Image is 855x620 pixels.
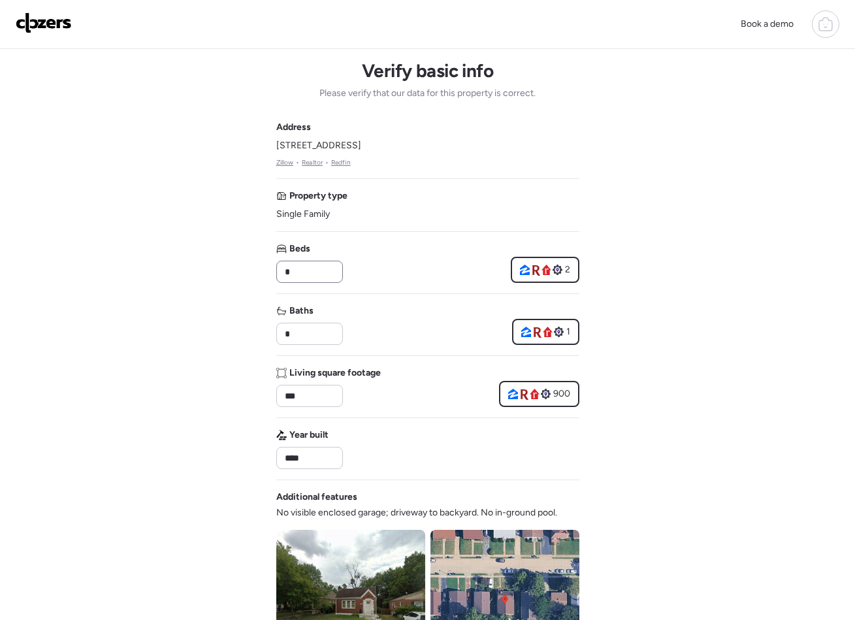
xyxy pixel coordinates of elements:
[325,157,329,168] span: •
[741,18,794,29] span: Book a demo
[16,12,72,33] img: Logo
[289,242,310,255] span: Beds
[289,189,347,203] span: Property type
[319,87,536,100] span: Please verify that our data for this property is correct.
[276,139,361,152] span: [STREET_ADDRESS]
[302,157,323,168] a: Realtor
[331,157,351,168] a: Redfin
[276,506,557,519] span: No visible enclosed garage; driveway to backyard. No in-ground pool.
[289,367,381,380] span: Living square footage
[276,208,330,221] span: Single Family
[362,59,493,82] h1: Verify basic info
[276,157,294,168] a: Zillow
[289,304,314,318] span: Baths
[276,121,311,134] span: Address
[296,157,299,168] span: •
[276,491,357,504] span: Additional features
[566,325,570,338] span: 1
[289,429,329,442] span: Year built
[565,263,570,276] span: 2
[553,387,570,400] span: 900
